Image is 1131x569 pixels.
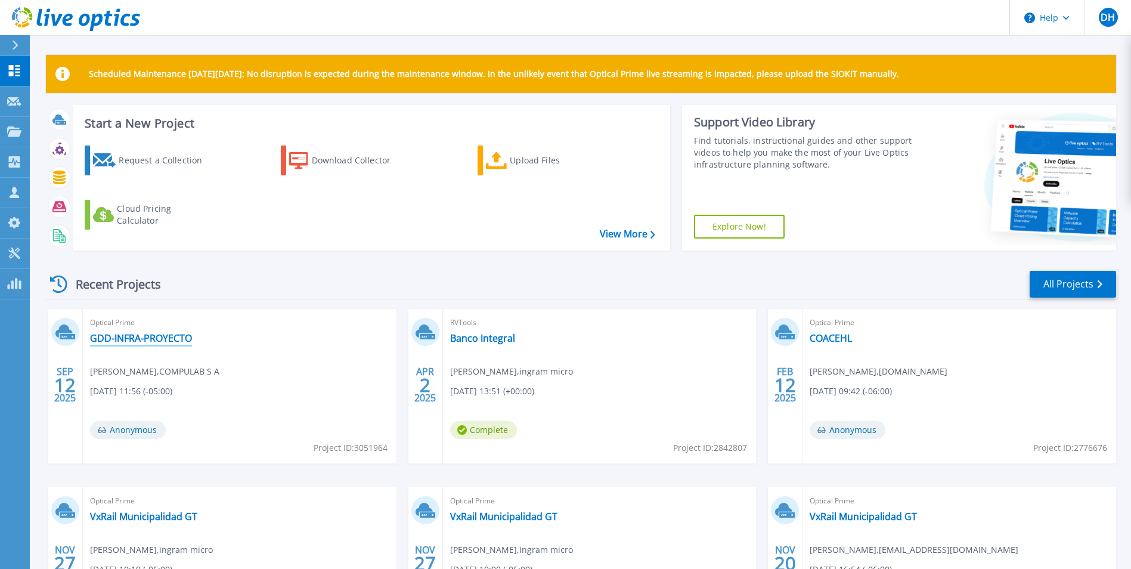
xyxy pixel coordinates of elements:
[90,511,197,522] a: VxRail Municipalidad GT
[54,363,76,407] div: SEP 2025
[774,380,796,390] span: 12
[810,332,852,344] a: COACEHL
[450,316,749,329] span: RVTools
[774,363,797,407] div: FEB 2025
[450,385,534,398] span: [DATE] 13:51 (+00:00)
[694,135,915,171] div: Find tutorials, instructional guides and other support videos to help you make the most of your L...
[810,421,885,439] span: Anonymous
[119,149,214,172] div: Request a Collection
[54,380,76,390] span: 12
[54,558,76,568] span: 27
[117,203,212,227] div: Cloud Pricing Calculator
[85,117,655,130] h3: Start a New Project
[810,494,1109,508] span: Optical Prime
[90,494,389,508] span: Optical Prime
[1101,13,1115,22] span: DH
[85,146,218,175] a: Request a Collection
[414,558,436,568] span: 27
[810,511,917,522] a: VxRail Municipalidad GT
[694,215,785,239] a: Explore Now!
[46,270,177,299] div: Recent Projects
[673,441,747,454] span: Project ID: 2842807
[694,115,915,130] div: Support Video Library
[810,365,947,378] span: [PERSON_NAME] , [DOMAIN_NAME]
[314,441,388,454] span: Project ID: 3051964
[90,385,172,398] span: [DATE] 11:56 (-05:00)
[450,332,515,344] a: Banco Integral
[774,558,796,568] span: 20
[89,69,899,79] p: Scheduled Maintenance [DATE][DATE]: No disruption is expected during the maintenance window. In t...
[810,543,1018,556] span: [PERSON_NAME] , [EMAIL_ADDRESS][DOMAIN_NAME]
[90,543,213,556] span: [PERSON_NAME] , ingram micro
[414,363,436,407] div: APR 2025
[510,149,605,172] div: Upload Files
[90,316,389,329] span: Optical Prime
[90,421,166,439] span: Anonymous
[85,200,218,230] a: Cloud Pricing Calculator
[810,385,892,398] span: [DATE] 09:42 (-06:00)
[450,494,749,508] span: Optical Prime
[450,511,557,522] a: VxRail Municipalidad GT
[600,228,655,240] a: View More
[420,380,430,390] span: 2
[90,332,192,344] a: GDD-INFRA-PROYECTO
[810,316,1109,329] span: Optical Prime
[450,421,517,439] span: Complete
[312,149,407,172] div: Download Collector
[281,146,414,175] a: Download Collector
[1033,441,1107,454] span: Project ID: 2776676
[90,365,219,378] span: [PERSON_NAME] , COMPULAB S A
[478,146,611,175] a: Upload Files
[450,543,573,556] span: [PERSON_NAME] , ingram micro
[450,365,573,378] span: [PERSON_NAME] , ingram micro
[1030,271,1116,298] a: All Projects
